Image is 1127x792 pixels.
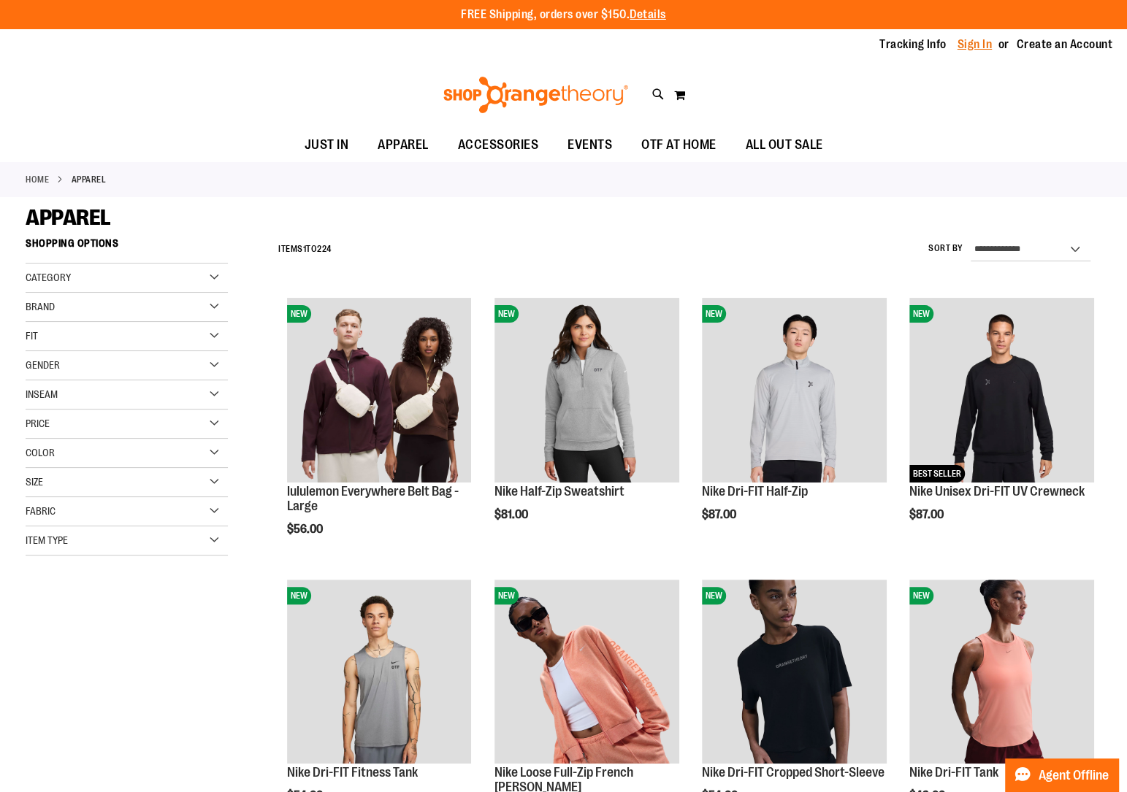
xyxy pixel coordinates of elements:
a: lululemon Everywhere Belt Bag - LargeNEW [287,298,472,485]
img: Nike Dri-FIT Fitness Tank [287,580,472,764]
label: Sort By [928,242,963,255]
span: APPAREL [378,128,429,161]
a: Nike Loose Full-Zip French Terry HoodieNEW [494,580,679,766]
img: Shop Orangetheory [441,77,630,113]
img: Nike Dri-FIT Tank [909,580,1094,764]
a: Home [26,173,49,186]
a: Nike Half-Zip SweatshirtNEW [494,298,679,485]
span: EVENTS [568,128,612,161]
span: NEW [287,587,311,604]
a: Tracking Info [879,36,947,53]
span: OTF AT HOME [641,128,717,161]
div: product [487,291,687,558]
strong: Shopping Options [26,231,228,264]
span: Inseam [26,388,58,400]
span: $81.00 [494,508,530,521]
h2: Items to [278,238,332,261]
a: Nike Dri-FIT Cropped Short-SleeveNEW [702,580,887,766]
a: Nike Dri-FIT Half-Zip [702,484,808,499]
span: NEW [702,587,726,604]
span: Fit [26,330,38,342]
img: Nike Half-Zip Sweatshirt [494,298,679,482]
img: Nike Unisex Dri-FIT UV Crewneck [909,298,1094,482]
a: Nike Dri-FIT TankNEW [909,580,1094,766]
p: FREE Shipping, orders over $150. [461,7,666,23]
a: Details [630,8,666,21]
a: Nike Dri-FIT Cropped Short-Sleeve [702,765,885,780]
a: Nike Dri-FIT Tank [909,765,998,780]
span: Gender [26,359,60,371]
span: NEW [287,305,311,323]
img: Nike Dri-FIT Cropped Short-Sleeve [702,580,887,764]
img: Nike Loose Full-Zip French Terry Hoodie [494,580,679,764]
a: Nike Dri-FIT Fitness Tank [287,765,418,780]
div: product [280,291,479,572]
span: Item Type [26,534,68,546]
span: Brand [26,301,55,312]
span: JUST IN [305,128,349,161]
span: Agent Offline [1039,769,1109,783]
span: ACCESSORIES [458,128,539,161]
span: ALL OUT SALE [746,128,823,161]
span: Fabric [26,505,56,517]
a: Create an Account [1017,36,1113,53]
a: Sign In [958,36,993,53]
div: product [902,291,1101,558]
span: APPAREL [26,205,111,230]
span: NEW [494,305,519,323]
a: Nike Dri-FIT Half-ZipNEW [702,298,887,485]
img: Nike Dri-FIT Half-Zip [702,298,887,482]
span: Color [26,447,55,458]
span: NEW [494,587,519,604]
button: Agent Offline [1005,758,1118,792]
span: $56.00 [287,523,325,536]
span: Size [26,476,43,488]
span: NEW [909,305,933,323]
a: Nike Unisex Dri-FIT UV Crewneck [909,484,1085,499]
a: lululemon Everywhere Belt Bag - Large [287,484,459,513]
a: Nike Unisex Dri-FIT UV CrewneckNEWBEST SELLER [909,298,1094,485]
div: product [695,291,894,558]
span: 1 [303,244,307,254]
span: $87.00 [909,508,946,521]
strong: APPAREL [72,173,107,186]
span: BEST SELLER [909,465,965,482]
span: Price [26,418,50,429]
span: NEW [909,587,933,604]
span: NEW [702,305,726,323]
a: Nike Dri-FIT Fitness TankNEW [287,580,472,766]
span: 224 [317,244,332,254]
a: Nike Half-Zip Sweatshirt [494,484,624,499]
span: $87.00 [702,508,738,521]
img: lululemon Everywhere Belt Bag - Large [287,298,472,482]
span: Category [26,272,71,283]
